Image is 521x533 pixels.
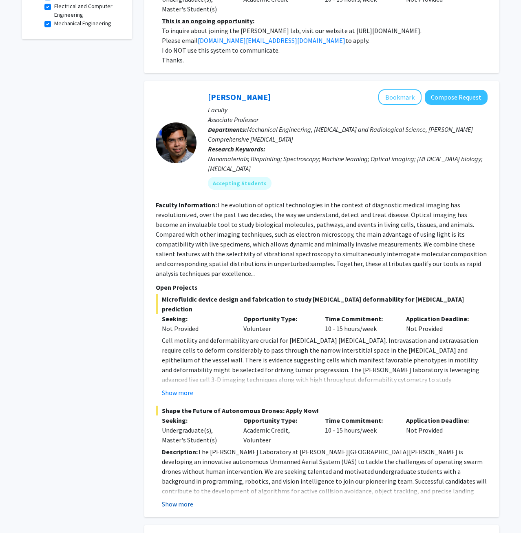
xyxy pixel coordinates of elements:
p: I do NOT use this system to communicate. [162,45,488,55]
label: Electrical and Computer Engineering [54,2,122,19]
strong: Description: [162,448,198,456]
p: To inquire about joining the [PERSON_NAME] lab, visit our website at [URL][DOMAIN_NAME]. [162,26,488,36]
b: Departments: [208,125,247,133]
p: Application Deadline: [406,314,475,324]
div: Undergraduate(s), Master's Student(s) [162,425,231,445]
div: Not Provided [400,415,481,445]
p: Application Deadline: [406,415,475,425]
span: Microfluidic device design and fabrication to study [MEDICAL_DATA] deformability for [MEDICAL_DAT... [156,294,488,314]
span: Mechanical Engineering, [MEDICAL_DATA] and Radiological Science, [PERSON_NAME] Comprehensive [MED... [208,125,473,143]
div: Volunteer [237,314,319,333]
p: Cell motility and deformability are crucial for [MEDICAL_DATA] [MEDICAL_DATA]. Intravasation and ... [162,335,488,394]
b: Research Keywords: [208,145,265,153]
p: Faculty [208,105,488,115]
mat-chip: Accepting Students [208,177,272,190]
button: Show more [162,499,193,509]
p: Open Projects [156,282,488,292]
u: This is an ongoing opportunity: [162,17,254,25]
a: [PERSON_NAME] [208,92,271,102]
fg-read-more: The evolution of optical technologies in the context of diagnostic medical imaging has revolution... [156,201,487,278]
button: Add Ishan Barman to Bookmarks [378,89,422,105]
p: Seeking: [162,415,231,425]
button: Compose Request to Ishan Barman [425,90,488,105]
div: 10 - 15 hours/week [319,314,400,333]
p: Associate Professor [208,115,488,124]
button: Show more [162,388,193,398]
a: [DOMAIN_NAME][EMAIL_ADDRESS][DOMAIN_NAME] [198,36,345,44]
p: Time Commitment: [325,415,394,425]
iframe: Chat [6,496,35,527]
p: Seeking: [162,314,231,324]
div: Not Provided [400,314,481,333]
p: The [PERSON_NAME] Laboratory at [PERSON_NAME][GEOGRAPHIC_DATA][PERSON_NAME] is developing an inno... [162,447,488,506]
label: Mechanical Engineering [54,19,111,28]
p: Opportunity Type: [243,415,313,425]
div: Academic Credit, Volunteer [237,415,319,445]
p: Please email to apply. [162,36,488,45]
div: Not Provided [162,324,231,333]
span: Shape the Future of Autonomous Drones: Apply Now! [156,406,488,415]
div: Nanomaterials; Bioprinting; Spectroscopy; Machine learning; Optical imaging; [MEDICAL_DATA] biolo... [208,154,488,173]
p: Thanks. [162,55,488,65]
b: Faculty Information: [156,201,217,209]
div: 10 - 15 hours/week [319,415,400,445]
p: Time Commitment: [325,314,394,324]
p: Opportunity Type: [243,314,313,324]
